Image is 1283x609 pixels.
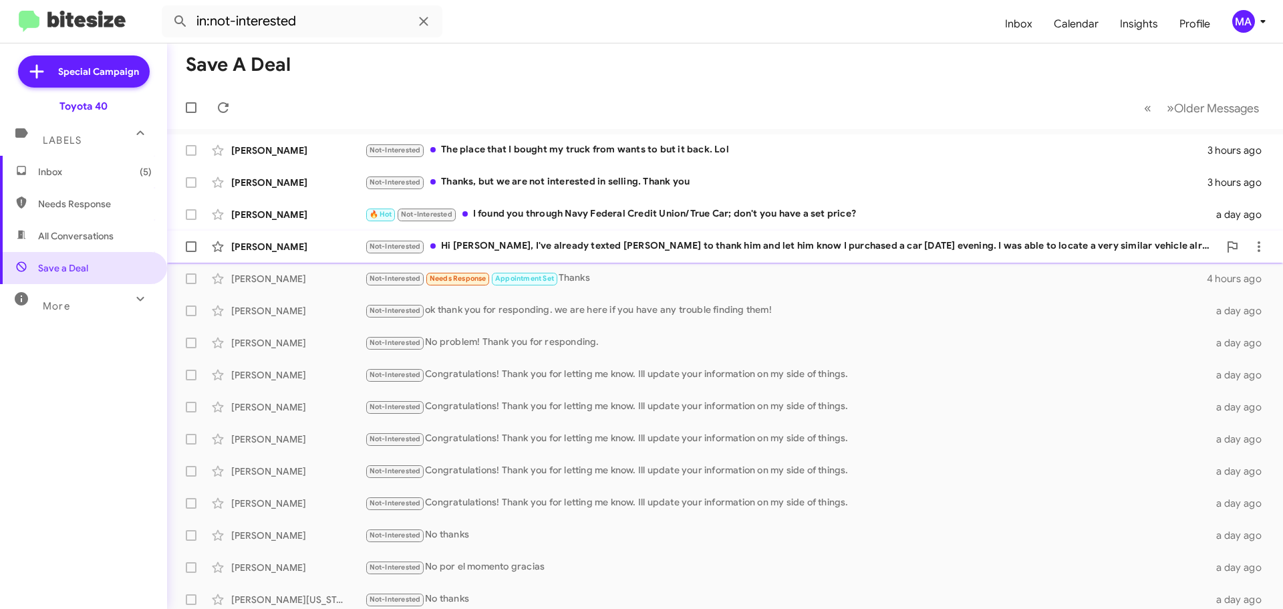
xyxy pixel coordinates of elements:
[231,208,365,221] div: [PERSON_NAME]
[231,272,365,285] div: [PERSON_NAME]
[1169,5,1221,43] a: Profile
[370,563,421,572] span: Not-Interested
[1232,10,1255,33] div: MA
[365,463,1208,479] div: Congratulations! Thank you for letting me know. Ill update your information on my side of things.
[231,561,365,574] div: [PERSON_NAME]
[370,402,421,411] span: Not-Interested
[994,5,1043,43] a: Inbox
[1159,94,1267,122] button: Next
[370,370,421,379] span: Not-Interested
[231,465,365,478] div: [PERSON_NAME]
[1137,94,1267,122] nav: Page navigation example
[231,176,365,189] div: [PERSON_NAME]
[43,300,70,312] span: More
[58,65,139,78] span: Special Campaign
[1136,94,1159,122] button: Previous
[1207,176,1272,189] div: 3 hours ago
[1208,368,1272,382] div: a day ago
[1208,304,1272,318] div: a day ago
[1174,101,1259,116] span: Older Messages
[231,336,365,350] div: [PERSON_NAME]
[43,134,82,146] span: Labels
[365,431,1208,447] div: Congratulations! Thank you for letting me know. Ill update your information on my side of things.
[231,144,365,157] div: [PERSON_NAME]
[1208,433,1272,446] div: a day ago
[370,435,421,443] span: Not-Interested
[365,367,1208,382] div: Congratulations! Thank you for letting me know. Ill update your information on my side of things.
[18,55,150,88] a: Special Campaign
[231,304,365,318] div: [PERSON_NAME]
[370,242,421,251] span: Not-Interested
[495,274,554,283] span: Appointment Set
[365,271,1207,286] div: Thanks
[1208,465,1272,478] div: a day ago
[370,531,421,539] span: Not-Interested
[231,400,365,414] div: [PERSON_NAME]
[1208,529,1272,542] div: a day ago
[162,5,442,37] input: Search
[401,210,452,219] span: Not-Interested
[1109,5,1169,43] a: Insights
[365,335,1208,350] div: No problem! Thank you for responding.
[38,197,152,211] span: Needs Response
[38,261,88,275] span: Save a Deal
[370,274,421,283] span: Not-Interested
[1208,497,1272,510] div: a day ago
[1208,593,1272,606] div: a day ago
[1167,100,1174,116] span: »
[365,303,1208,318] div: ok thank you for responding. we are here if you have any trouble finding them!
[231,240,365,253] div: [PERSON_NAME]
[365,399,1208,414] div: Congratulations! Thank you for letting me know. Ill update your information on my side of things.
[231,368,365,382] div: [PERSON_NAME]
[370,178,421,187] span: Not-Interested
[370,499,421,507] span: Not-Interested
[231,593,365,606] div: [PERSON_NAME][US_STATE]
[1208,561,1272,574] div: a day ago
[1207,272,1272,285] div: 4 hours ago
[38,229,114,243] span: All Conversations
[231,529,365,542] div: [PERSON_NAME]
[186,54,291,76] h1: Save a Deal
[1208,336,1272,350] div: a day ago
[430,274,486,283] span: Needs Response
[1208,208,1272,221] div: a day ago
[365,527,1208,543] div: No thanks
[365,207,1208,222] div: I found you through Navy Federal Credit Union/True Car; don't you have a set price?
[365,174,1207,190] div: Thanks, but we are not interested in selling. Thank you
[231,497,365,510] div: [PERSON_NAME]
[1221,10,1268,33] button: MA
[140,165,152,178] span: (5)
[365,592,1208,607] div: No thanks
[370,595,421,604] span: Not-Interested
[1208,400,1272,414] div: a day ago
[365,142,1207,158] div: The place that I bought my truck from wants to but it back. Lol
[365,239,1219,254] div: Hi [PERSON_NAME], I've already texted [PERSON_NAME] to thank him and let him know I purchased a c...
[365,560,1208,575] div: No por el momento gracias
[1144,100,1151,116] span: «
[1207,144,1272,157] div: 3 hours ago
[38,165,152,178] span: Inbox
[370,467,421,475] span: Not-Interested
[370,146,421,154] span: Not-Interested
[1043,5,1109,43] a: Calendar
[370,338,421,347] span: Not-Interested
[365,495,1208,511] div: Congratulations! Thank you for letting me know. Ill update your information on my side of things.
[231,433,365,446] div: [PERSON_NAME]
[370,210,392,219] span: 🔥 Hot
[59,100,108,113] div: Toyota 40
[370,306,421,315] span: Not-Interested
